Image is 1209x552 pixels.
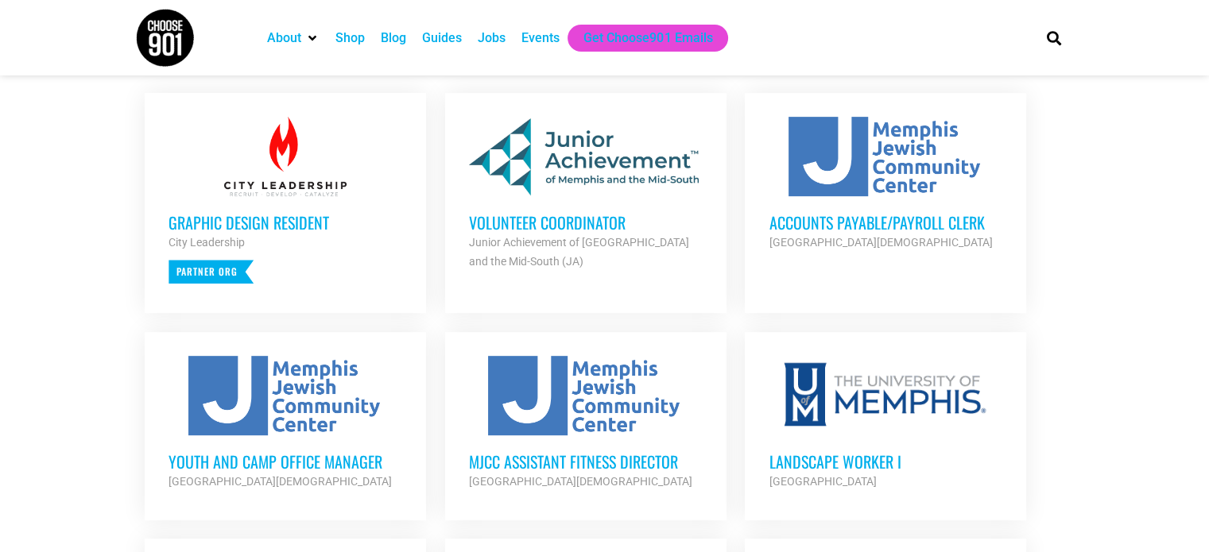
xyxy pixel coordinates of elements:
div: About [259,25,327,52]
h3: Landscape Worker I [769,451,1002,472]
h3: MJCC Assistant Fitness Director [469,451,703,472]
a: MJCC Assistant Fitness Director [GEOGRAPHIC_DATA][DEMOGRAPHIC_DATA] [445,332,727,515]
strong: [GEOGRAPHIC_DATA][DEMOGRAPHIC_DATA] [769,236,992,249]
strong: [GEOGRAPHIC_DATA] [769,475,876,488]
a: Volunteer Coordinator Junior Achievement of [GEOGRAPHIC_DATA] and the Mid-South (JA) [445,93,727,295]
strong: [GEOGRAPHIC_DATA][DEMOGRAPHIC_DATA] [469,475,692,488]
div: Search [1040,25,1067,51]
a: Jobs [478,29,506,48]
h3: Volunteer Coordinator [469,212,703,233]
a: Landscape Worker I [GEOGRAPHIC_DATA] [745,332,1026,515]
p: Partner Org [169,260,254,284]
a: Accounts Payable/Payroll Clerk [GEOGRAPHIC_DATA][DEMOGRAPHIC_DATA] [745,93,1026,276]
strong: City Leadership [169,236,245,249]
a: Guides [422,29,462,48]
h3: Accounts Payable/Payroll Clerk [769,212,1002,233]
a: About [267,29,301,48]
strong: [GEOGRAPHIC_DATA][DEMOGRAPHIC_DATA] [169,475,392,488]
a: Blog [381,29,406,48]
a: Youth and Camp Office Manager [GEOGRAPHIC_DATA][DEMOGRAPHIC_DATA] [145,332,426,515]
strong: Junior Achievement of [GEOGRAPHIC_DATA] and the Mid-South (JA) [469,236,689,268]
a: Events [521,29,560,48]
h3: Youth and Camp Office Manager [169,451,402,472]
a: Get Choose901 Emails [583,29,712,48]
a: Shop [335,29,365,48]
a: Graphic Design Resident City Leadership Partner Org [145,93,426,307]
nav: Main nav [259,25,1019,52]
h3: Graphic Design Resident [169,212,402,233]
